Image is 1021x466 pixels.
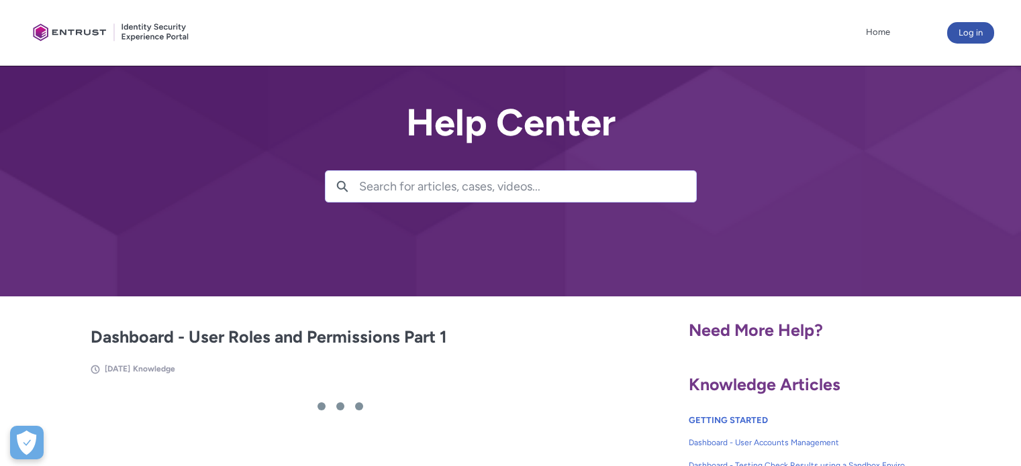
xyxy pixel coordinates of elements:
div: Cookie Preferences [10,426,44,459]
span: Dashboard - User Accounts Management [689,436,912,449]
a: Home [863,22,893,42]
span: Knowledge Articles [689,374,840,394]
button: Log in [947,22,994,44]
a: Dashboard - User Accounts Management [689,431,912,454]
li: Knowledge [133,363,175,375]
span: [DATE] [105,364,130,373]
h2: Help Center [325,102,697,143]
button: Open Preferences [10,426,44,459]
input: Search for articles, cases, videos... [359,171,696,202]
span: Need More Help? [689,320,823,340]
button: Search [326,171,359,202]
a: GETTING STARTED [689,415,768,425]
h2: Dashboard - User Roles and Permissions Part 1 [91,325,590,350]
